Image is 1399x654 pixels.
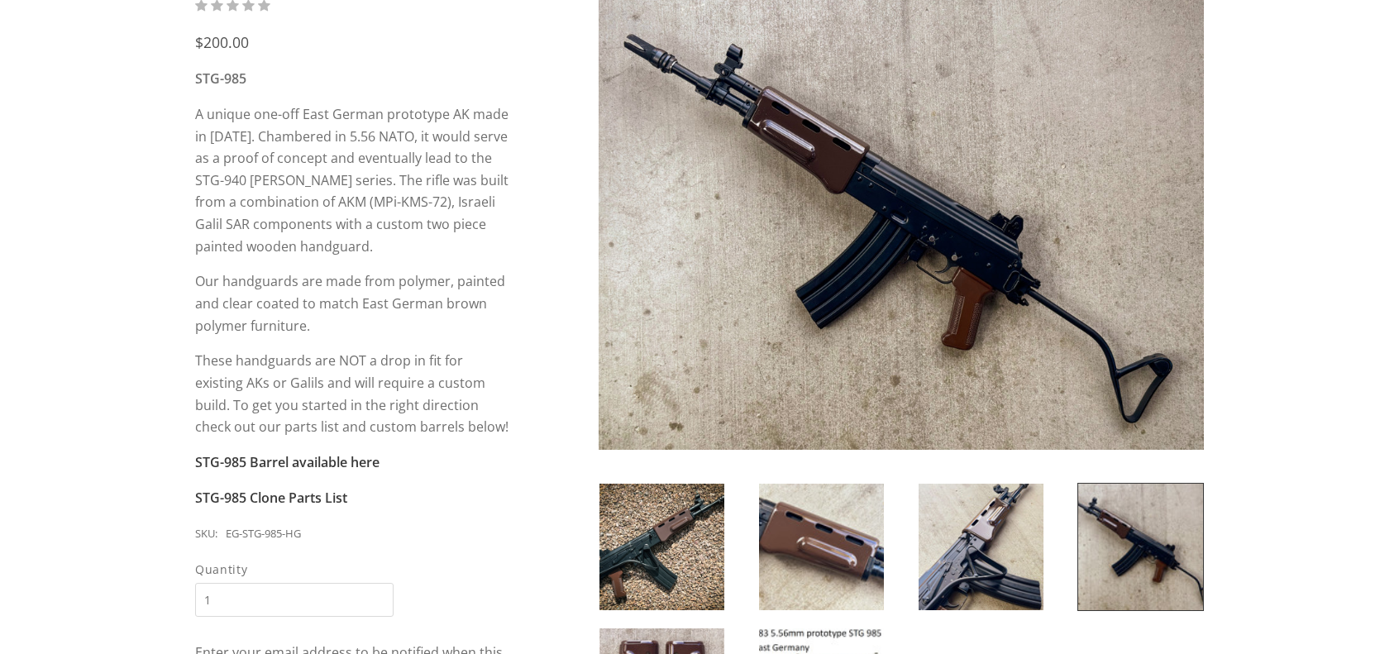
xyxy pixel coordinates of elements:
span: Quantity [195,560,394,579]
span: $200.00 [195,32,249,52]
img: East German STG-985 AK Handguard [599,484,724,610]
img: East German STG-985 AK Handguard [759,484,884,610]
div: SKU: [195,525,217,543]
img: East German STG-985 AK Handguard [1078,484,1203,610]
p: Our handguards are made from polymer, painted and clear coated to match East German brown polymer... [195,270,512,337]
p: These handguards are NOT a drop in fit for existing AKs or Galils and will require a custom build... [195,350,512,438]
img: East German STG-985 AK Handguard [919,484,1043,610]
strong: STG-985 [195,69,246,88]
div: EG-STG-985-HG [226,525,301,543]
a: STG-985 Barrel available here [195,453,380,471]
input: Quantity [195,583,394,617]
p: A unique one-off East German prototype AK made in [DATE]. Chambered in 5.56 NATO, it would serve ... [195,103,512,257]
a: STG-985 Clone Parts List [195,489,347,507]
